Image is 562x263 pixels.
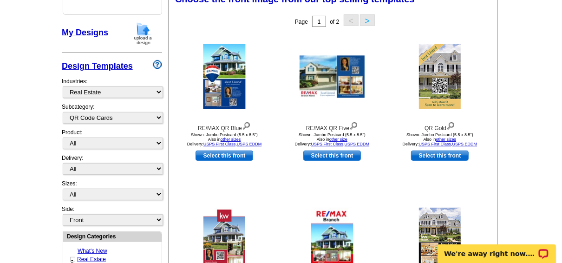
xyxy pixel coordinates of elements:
a: USPS First Class [203,142,236,146]
a: USPS First Class [419,142,451,146]
div: Delivery: [62,154,162,179]
a: Design Templates [62,61,133,71]
div: Shown: Jumbo Postcard (5.5 x 8.5") Delivery: , [389,132,491,146]
span: Also in [317,137,347,142]
a: use this design [196,151,253,161]
a: other sizes [436,137,457,142]
a: use this design [411,151,469,161]
span: Also in [424,137,457,142]
div: Shown: Jumbo Postcard (5.5 x 8.5") Delivery: , [173,132,275,146]
img: design-wizard-help-icon.png [153,60,162,69]
a: other sizes [221,137,241,142]
img: upload-design [131,22,155,46]
img: QR Gold [419,44,461,109]
a: What's New [78,248,107,254]
img: view design details [446,120,455,130]
a: USPS EDDM [345,142,370,146]
div: Shown: Jumbo Postcard (5.5 x 8.5") Delivery: , [281,132,383,146]
a: other size [329,137,347,142]
button: < [344,14,359,26]
span: Also in [208,137,241,142]
img: RE/MAX QR Blue [203,44,246,109]
div: Sizes: [62,179,162,205]
div: Product: [62,128,162,154]
div: RE/MAX QR Blue [173,120,275,132]
span: of 2 [330,19,339,25]
a: use this design [303,151,361,161]
div: RE/MAX QR Five [281,120,383,132]
div: Design Categories [63,232,162,241]
img: RE/MAX QR Five [300,56,365,98]
div: Side: [62,205,162,227]
a: USPS EDDM [237,142,262,146]
div: Subcategory: [62,103,162,128]
div: Industries: [62,72,162,103]
img: view design details [242,120,251,130]
a: Real Estate [77,256,106,263]
a: USPS EDDM [452,142,477,146]
a: USPS First Class [311,142,344,146]
span: Page [295,19,308,25]
img: view design details [349,120,358,130]
button: > [360,14,375,26]
a: My Designs [62,28,108,37]
div: QR Gold [389,120,491,132]
iframe: LiveChat chat widget [431,234,562,263]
